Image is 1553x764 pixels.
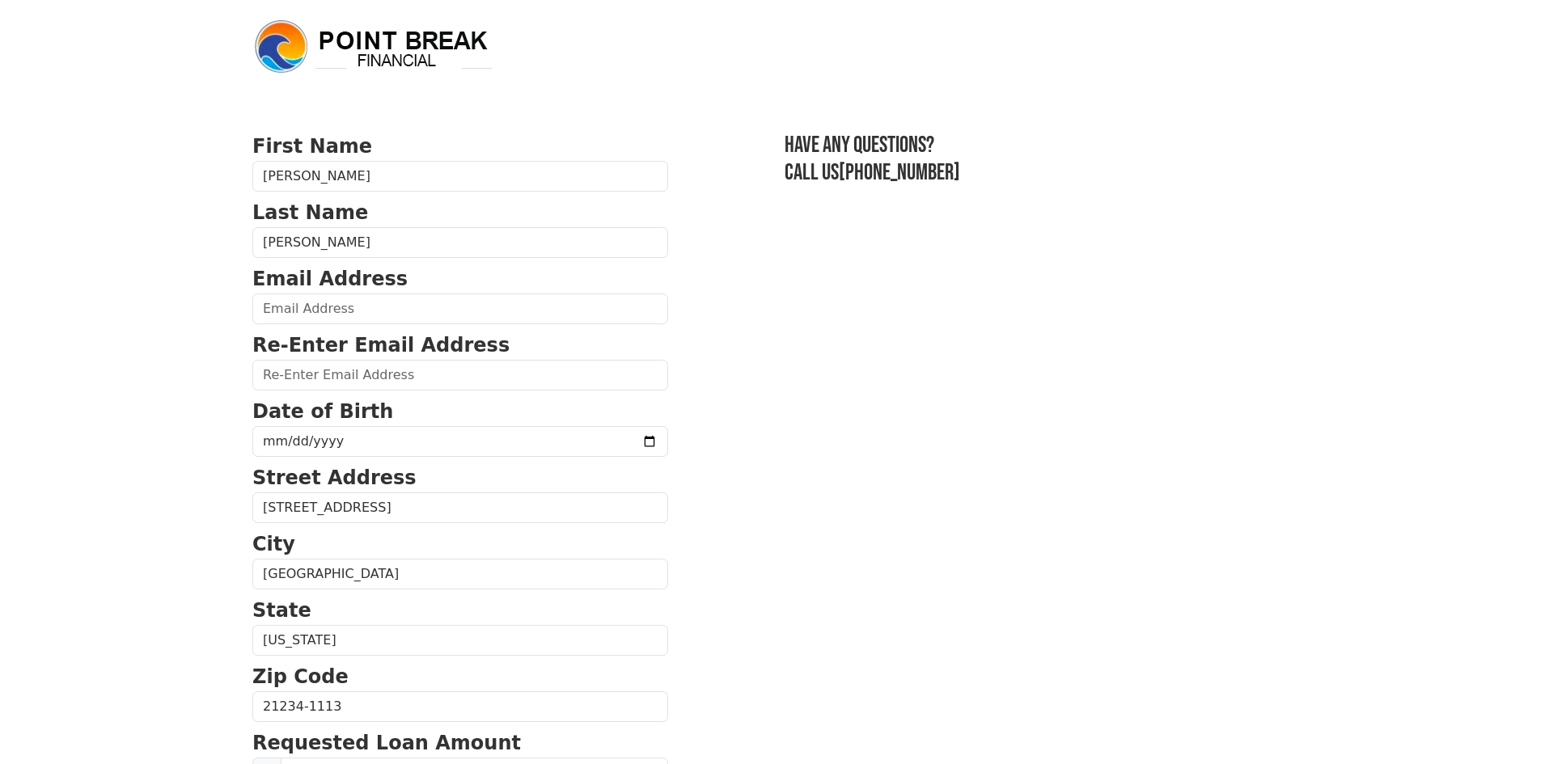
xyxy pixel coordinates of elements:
[252,135,372,158] strong: First Name
[785,159,1301,187] h3: Call us
[252,227,668,258] input: Last Name
[252,665,349,688] strong: Zip Code
[252,466,417,489] strong: Street Address
[252,691,668,722] input: Zip Code
[252,559,668,589] input: City
[252,360,668,390] input: Re-Enter Email Address
[252,268,408,290] strong: Email Address
[252,293,668,324] input: Email Address
[839,159,960,186] a: [PHONE_NUMBER]
[252,492,668,523] input: Street Address
[252,732,521,754] strong: Requested Loan Amount
[252,201,368,224] strong: Last Name
[252,334,510,357] strong: Re-Enter Email Address
[785,132,1301,159] h3: Have any questions?
[252,400,393,423] strong: Date of Birth
[252,599,311,622] strong: State
[252,18,495,76] img: logo.png
[252,533,295,555] strong: City
[252,161,668,192] input: First Name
